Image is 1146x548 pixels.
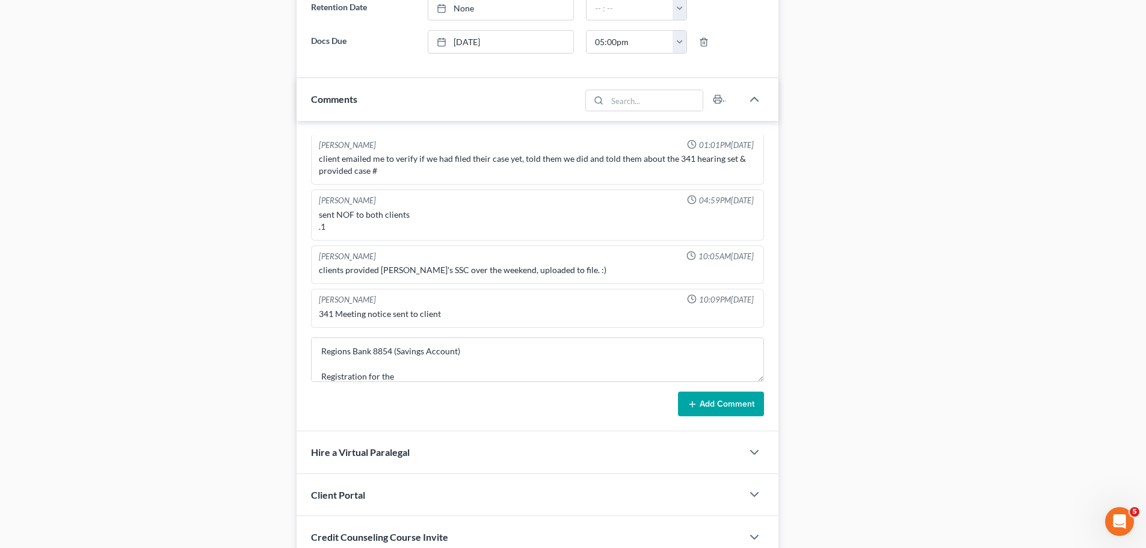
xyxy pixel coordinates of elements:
span: 01:01PM[DATE] [699,140,754,151]
span: Hire a Virtual Paralegal [311,446,410,458]
div: sent NOF to both clients .1 [319,209,756,233]
span: Client Portal [311,489,365,500]
div: [PERSON_NAME] [319,140,376,151]
div: [PERSON_NAME] [319,294,376,306]
div: client emailed me to verify if we had filed their case yet, told them we did and told them about ... [319,153,756,177]
span: Comments [311,93,357,105]
span: 04:59PM[DATE] [699,195,754,206]
span: Credit Counseling Course Invite [311,531,448,543]
a: [DATE] [428,31,573,54]
span: 10:09PM[DATE] [699,294,754,306]
iframe: Intercom live chat [1105,507,1134,536]
input: -- : -- [587,31,673,54]
input: Search... [608,90,703,111]
label: Docs Due [305,30,421,54]
div: clients provided [PERSON_NAME]'s SSC over the weekend, uploaded to file. :) [319,264,756,276]
div: [PERSON_NAME] [319,251,376,262]
div: 341 Meeting notice sent to client [319,308,756,320]
button: Add Comment [678,392,764,417]
span: 10:05AM[DATE] [698,251,754,262]
span: 5 [1130,507,1139,517]
div: [PERSON_NAME] [319,195,376,206]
